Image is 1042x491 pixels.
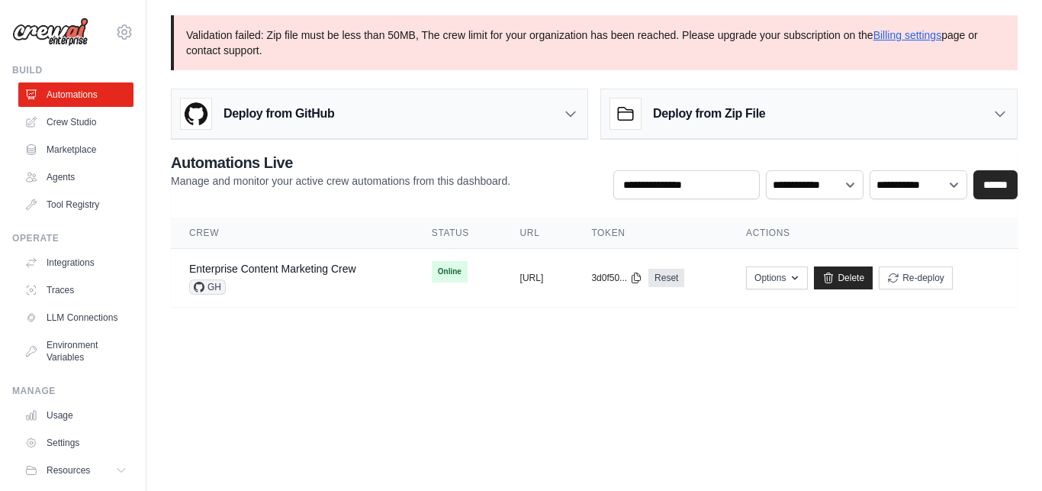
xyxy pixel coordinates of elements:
div: Operate [12,232,133,244]
span: Online [432,261,468,283]
a: Usage [18,403,133,428]
a: Reset [648,269,684,287]
th: Status [413,218,502,249]
h2: Automations Live [171,152,510,173]
a: Marketplace [18,137,133,162]
img: GitHub Logo [181,99,211,129]
a: LLM Connections [18,305,133,330]
a: Agents [18,165,133,189]
span: GH [189,279,226,295]
div: Manage [12,385,133,397]
th: URL [502,218,574,249]
button: Resources [18,458,133,483]
h3: Deploy from Zip File [653,105,765,123]
a: Crew Studio [18,110,133,134]
a: Traces [18,278,133,302]
a: Billing settings [873,29,942,41]
span: Resources [47,464,90,476]
a: Enterprise Content Marketing Crew [189,263,356,275]
th: Actions [728,218,1018,249]
h3: Deploy from GitHub [224,105,334,123]
th: Crew [171,218,413,249]
button: Options [746,266,808,289]
p: Validation failed: Zip file must be less than 50MB, The crew limit for your organization has been... [171,15,1018,70]
a: Tool Registry [18,192,133,217]
th: Token [573,218,728,249]
a: Settings [18,431,133,455]
a: Delete [814,266,873,289]
a: Environment Variables [18,333,133,370]
button: Re-deploy [879,266,953,289]
a: Integrations [18,250,133,275]
p: Manage and monitor your active crew automations from this dashboard. [171,173,510,189]
div: Build [12,64,133,76]
a: Automations [18,82,133,107]
img: Logo [12,18,88,47]
button: 3d0f50... [591,272,642,284]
